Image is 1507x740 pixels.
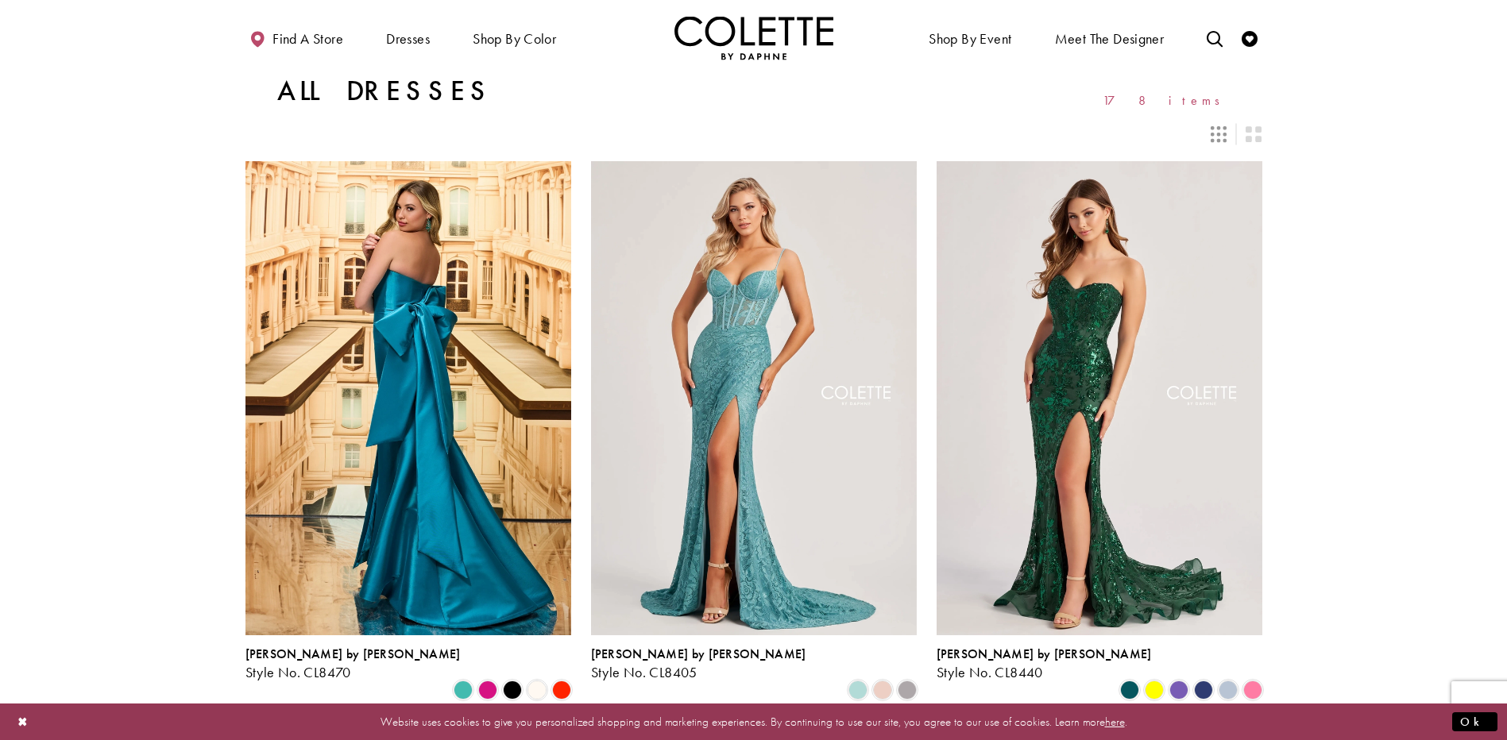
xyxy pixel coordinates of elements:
[277,75,493,107] h1: All Dresses
[473,31,556,47] span: Shop by color
[873,680,892,700] i: Rose
[937,161,1262,634] a: Visit Colette by Daphne Style No. CL8440 Page
[898,680,917,700] i: Smoke
[245,663,351,681] span: Style No. CL8470
[1145,680,1164,700] i: Yellow
[925,16,1015,60] span: Shop By Event
[937,646,1152,662] span: [PERSON_NAME] by [PERSON_NAME]
[1103,94,1231,107] span: 178 items
[386,31,430,47] span: Dresses
[1246,126,1262,142] span: Switch layout to 2 columns
[114,711,1393,732] p: Website uses cookies to give you personalized shopping and marketing experiences. By continuing t...
[674,16,833,60] a: Visit Home Page
[1105,713,1125,729] a: here
[1055,31,1165,47] span: Meet the designer
[527,680,547,700] i: Diamond White
[382,16,434,60] span: Dresses
[674,16,833,60] img: Colette by Daphne
[591,646,806,662] span: [PERSON_NAME] by [PERSON_NAME]
[591,647,806,680] div: Colette by Daphne Style No. CL8405
[469,16,560,60] span: Shop by color
[937,647,1152,680] div: Colette by Daphne Style No. CL8440
[937,663,1043,681] span: Style No. CL8440
[272,31,343,47] span: Find a store
[1238,16,1262,60] a: Check Wishlist
[454,680,473,700] i: Turquoise
[552,680,571,700] i: Scarlet
[591,161,917,634] a: Visit Colette by Daphne Style No. CL8405 Page
[1120,680,1139,700] i: Spruce
[1194,680,1213,700] i: Navy Blue
[1219,680,1238,700] i: Ice Blue
[245,646,461,662] span: [PERSON_NAME] by [PERSON_NAME]
[245,16,347,60] a: Find a store
[1452,711,1497,731] button: Submit Dialog
[591,663,697,681] span: Style No. CL8405
[1051,16,1169,60] a: Meet the designer
[478,680,497,700] i: Fuchsia
[10,707,37,735] button: Close Dialog
[929,31,1011,47] span: Shop By Event
[1169,680,1188,700] i: Violet
[1243,680,1262,700] i: Cotton Candy
[848,680,867,700] i: Sea Glass
[1203,16,1227,60] a: Toggle search
[245,647,461,680] div: Colette by Daphne Style No. CL8470
[236,117,1272,152] div: Layout Controls
[245,161,571,634] a: Visit Colette by Daphne Style No. CL8470 Page
[503,680,522,700] i: Black
[1211,126,1227,142] span: Switch layout to 3 columns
